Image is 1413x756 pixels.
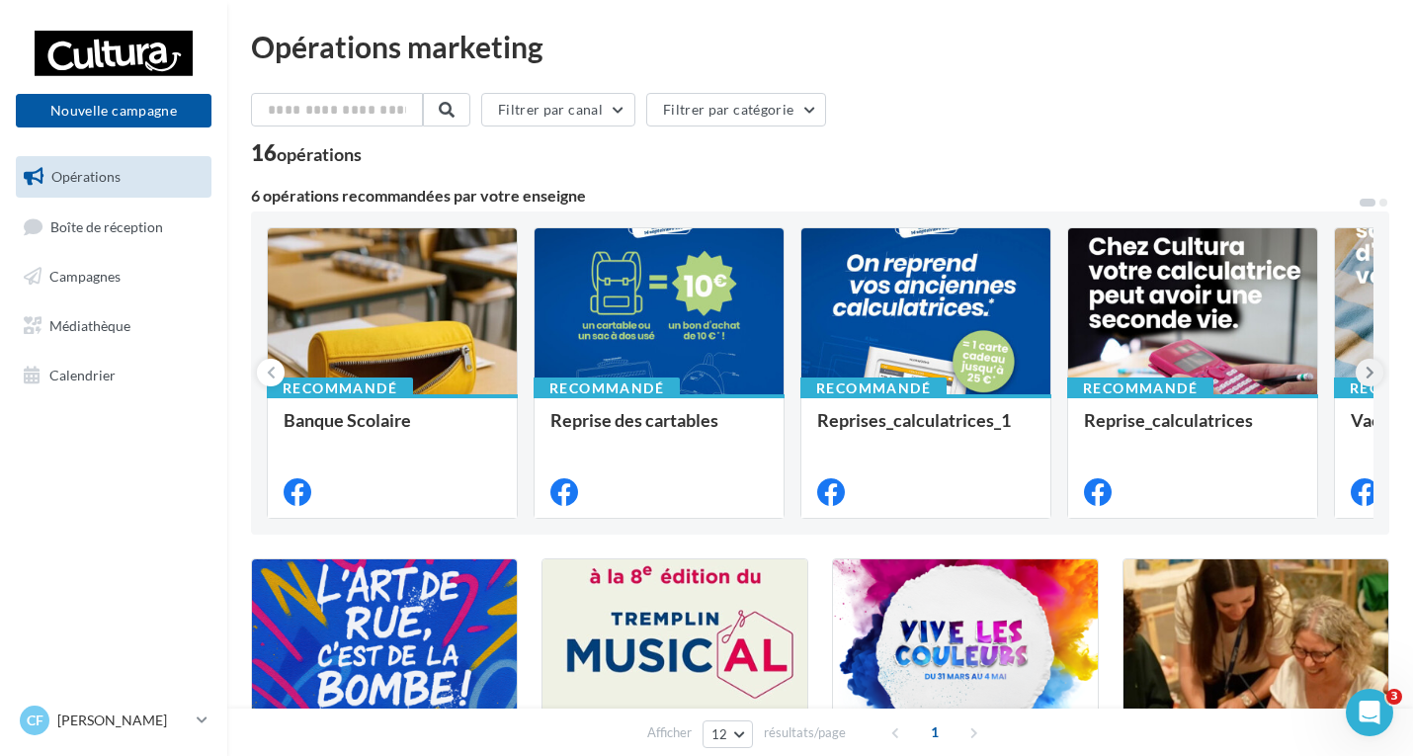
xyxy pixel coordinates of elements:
span: Reprises_calculatrices_1 [817,409,1011,431]
div: Recommandé [267,378,413,399]
span: Opérations [51,168,121,185]
span: Banque Scolaire [284,409,411,431]
p: [PERSON_NAME] [57,711,189,730]
div: Recommandé [1067,378,1213,399]
div: Recommandé [800,378,947,399]
iframe: Intercom live chat [1346,689,1393,736]
span: Afficher [647,723,692,742]
a: CF [PERSON_NAME] [16,702,211,739]
span: Campagnes [49,268,121,285]
button: Nouvelle campagne [16,94,211,127]
span: 12 [711,726,728,742]
span: Médiathèque [49,317,130,334]
span: résultats/page [764,723,846,742]
span: 3 [1386,689,1402,705]
button: Filtrer par catégorie [646,93,826,126]
div: 16 [251,142,362,164]
a: Opérations [12,156,215,198]
button: Filtrer par canal [481,93,635,126]
a: Boîte de réception [12,206,215,248]
span: Boîte de réception [50,217,163,234]
div: Opérations marketing [251,32,1389,61]
a: Calendrier [12,355,215,396]
span: Reprise_calculatrices [1084,409,1253,431]
span: 1 [919,716,951,748]
div: 6 opérations recommandées par votre enseigne [251,188,1358,204]
button: 12 [703,720,753,748]
span: Reprise des cartables [550,409,718,431]
div: opérations [277,145,362,163]
span: CF [27,711,43,730]
a: Campagnes [12,256,215,297]
span: Calendrier [49,366,116,382]
a: Médiathèque [12,305,215,347]
div: Recommandé [534,378,680,399]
